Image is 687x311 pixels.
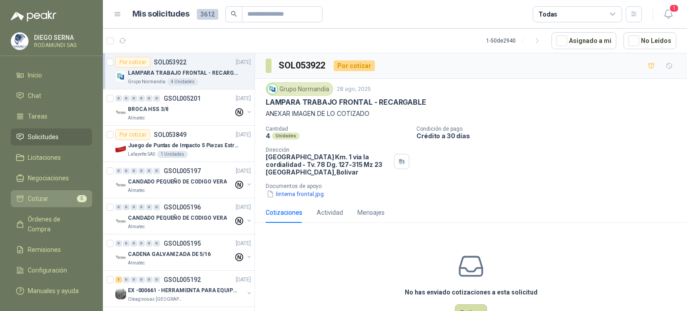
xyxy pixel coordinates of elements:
[28,132,59,142] span: Solicitudes
[115,216,126,227] img: Company Logo
[28,70,42,80] span: Inicio
[28,153,61,162] span: Licitaciones
[115,204,122,210] div: 0
[115,57,150,68] div: Por cotizar
[623,32,676,49] button: No Leídos
[28,91,41,101] span: Chat
[267,84,277,94] img: Company Logo
[131,95,137,102] div: 0
[416,132,683,140] p: Crédito a 30 días
[164,277,201,283] p: GSOL005192
[128,250,211,259] p: CADENA GALVANIZADA DE 5/16
[11,87,92,104] a: Chat
[115,129,150,140] div: Por cotizar
[146,95,153,102] div: 0
[11,11,56,21] img: Logo peakr
[115,93,253,122] a: 0 0 0 0 0 0 GSOL005201[DATE] Company LogoBROCA HSS 3/8Almatec
[128,178,227,186] p: CANDADO PEQUEÑO DE CODIGO VERA
[128,214,227,222] p: CANDADO PEQUEÑO DE CODIGO VERA
[28,173,69,183] span: Negociaciones
[128,260,145,267] p: Almatec
[337,85,371,94] p: 28 ago, 2025
[153,277,160,283] div: 0
[334,60,375,71] div: Por cotizar
[128,223,145,230] p: Almatec
[539,9,557,19] div: Todas
[123,204,130,210] div: 0
[115,277,122,283] div: 1
[154,59,187,65] p: SOL053922
[115,95,122,102] div: 0
[231,11,237,17] span: search
[11,149,92,166] a: Licitaciones
[266,126,409,132] p: Cantidad
[551,32,616,49] button: Asignado a mi
[279,59,327,72] h3: SOL053922
[123,168,130,174] div: 0
[28,214,84,234] span: Órdenes de Compra
[103,126,254,162] a: Por cotizarSOL053849[DATE] Company LogoJuego de Puntas de Impacto 5 Piezas Estrella PH2 de 2'' Za...
[115,107,126,118] img: Company Logo
[167,78,198,85] div: 4 Unidades
[146,168,153,174] div: 0
[103,53,254,89] a: Por cotizarSOL053922[DATE] Company LogoLAMPARA TRABAJO FRONTAL - RECARGABLEGrupo Normandía4 Unidades
[272,132,300,140] div: Unidades
[128,105,168,114] p: BROCA HSS 3/8
[154,132,187,138] p: SOL053849
[115,180,126,191] img: Company Logo
[236,167,251,175] p: [DATE]
[128,187,145,194] p: Almatec
[128,78,165,85] p: Grupo Normandía
[266,189,325,199] button: linterna frontal.jpg
[131,240,137,247] div: 0
[123,95,130,102] div: 0
[11,170,92,187] a: Negociaciones
[11,67,92,84] a: Inicio
[131,168,137,174] div: 0
[236,58,251,67] p: [DATE]
[34,34,90,41] p: DIEGO SERNA
[11,33,28,50] img: Company Logo
[128,151,155,158] p: Lafayette SAS
[131,204,137,210] div: 0
[123,277,130,283] div: 0
[28,286,79,296] span: Manuales y ayuda
[153,204,160,210] div: 0
[115,274,253,303] a: 1 0 0 0 0 0 GSOL005192[DATE] Company LogoEX -000661 - HERRAMIENTA PARA EQUIPO MECANICO PLANOleagi...
[660,6,676,22] button: 1
[115,166,253,194] a: 0 0 0 0 0 0 GSOL005197[DATE] Company LogoCANDADO PEQUEÑO DE CODIGO VERAAlmatec
[266,147,390,153] p: Dirección
[236,239,251,248] p: [DATE]
[128,286,239,295] p: EX -000661 - HERRAMIENTA PARA EQUIPO MECANICO PLAN
[153,168,160,174] div: 0
[34,43,90,48] p: RODAMUNDI SAS
[128,296,184,303] p: Oleaginosas [GEOGRAPHIC_DATA][PERSON_NAME]
[164,204,201,210] p: GSOL005196
[153,240,160,247] div: 0
[138,168,145,174] div: 0
[123,240,130,247] div: 0
[11,128,92,145] a: Solicitudes
[416,126,683,132] p: Condición de pago
[138,240,145,247] div: 0
[115,144,126,154] img: Company Logo
[28,265,67,275] span: Configuración
[164,240,201,247] p: GSOL005195
[11,262,92,279] a: Configuración
[115,71,126,82] img: Company Logo
[266,109,676,119] p: ANEXAR IMAGEN DE LO COTIZADO
[236,203,251,212] p: [DATE]
[236,94,251,103] p: [DATE]
[132,8,190,21] h1: Mis solicitudes
[28,245,61,255] span: Remisiones
[236,131,251,139] p: [DATE]
[266,132,270,140] p: 4
[138,277,145,283] div: 0
[11,190,92,207] a: Cotizar5
[115,238,253,267] a: 0 0 0 0 0 0 GSOL005195[DATE] Company LogoCADENA GALVANIZADA DE 5/16Almatec
[146,277,153,283] div: 0
[11,282,92,299] a: Manuales y ayuda
[115,289,126,299] img: Company Logo
[197,9,218,20] span: 3612
[266,208,302,217] div: Cotizaciones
